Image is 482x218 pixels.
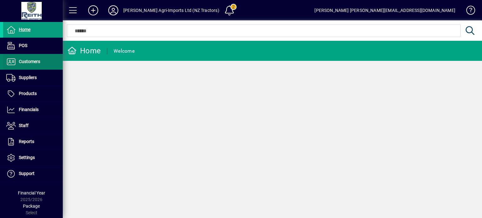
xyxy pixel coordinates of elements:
[19,43,27,48] span: POS
[19,123,29,128] span: Staff
[123,5,219,15] div: [PERSON_NAME] Agri-Imports Ltd (NZ Tractors)
[19,27,30,32] span: Home
[83,5,103,16] button: Add
[3,166,63,182] a: Support
[114,46,135,56] div: Welcome
[3,70,63,86] a: Suppliers
[103,5,123,16] button: Profile
[19,59,40,64] span: Customers
[19,139,34,144] span: Reports
[3,118,63,134] a: Staff
[19,75,37,80] span: Suppliers
[3,134,63,150] a: Reports
[18,190,45,195] span: Financial Year
[23,204,40,209] span: Package
[3,150,63,166] a: Settings
[19,171,35,176] span: Support
[19,91,37,96] span: Products
[3,102,63,118] a: Financials
[19,107,39,112] span: Financials
[3,38,63,54] a: POS
[3,86,63,102] a: Products
[19,155,35,160] span: Settings
[314,5,455,15] div: [PERSON_NAME] [PERSON_NAME][EMAIL_ADDRESS][DOMAIN_NAME]
[67,46,101,56] div: Home
[462,1,474,22] a: Knowledge Base
[3,54,63,70] a: Customers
